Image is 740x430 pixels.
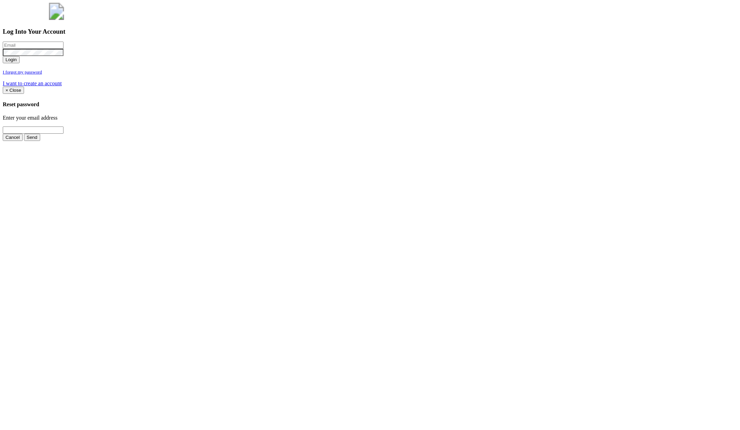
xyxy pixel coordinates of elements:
[3,28,737,35] h3: Log Into Your Account
[3,69,42,75] a: I forgot my password
[3,134,23,141] button: Cancel
[24,134,40,141] button: Send
[5,88,8,93] span: ×
[10,88,21,93] span: Close
[3,115,737,121] p: Enter your email address
[3,56,20,63] button: Login
[3,80,62,86] a: I want to create an account
[3,101,737,108] h4: Reset password
[3,42,63,49] input: Email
